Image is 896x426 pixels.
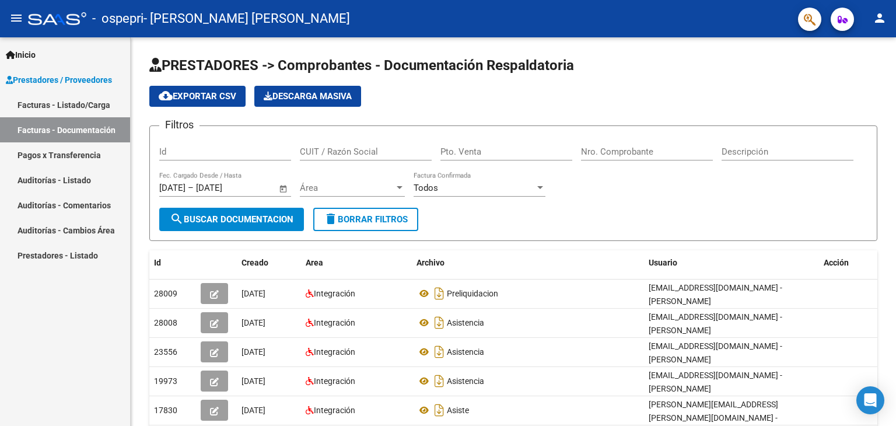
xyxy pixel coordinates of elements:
[242,318,265,327] span: [DATE]
[264,91,352,102] span: Descarga Masiva
[432,343,447,361] i: Descargar documento
[324,214,408,225] span: Borrar Filtros
[254,86,361,107] app-download-masive: Descarga masiva de comprobantes (adjuntos)
[447,318,484,327] span: Asistencia
[314,289,355,298] span: Integración
[242,289,265,298] span: [DATE]
[149,86,246,107] button: Exportar CSV
[154,347,177,357] span: 23556
[149,250,196,275] datatable-header-cell: Id
[301,250,412,275] datatable-header-cell: Area
[154,289,177,298] span: 28009
[873,11,887,25] mat-icon: person
[649,312,782,335] span: [EMAIL_ADDRESS][DOMAIN_NAME] - [PERSON_NAME]
[159,117,199,133] h3: Filtros
[143,6,350,32] span: - [PERSON_NAME] [PERSON_NAME]
[313,208,418,231] button: Borrar Filtros
[159,91,236,102] span: Exportar CSV
[856,386,884,414] div: Open Intercom Messenger
[242,347,265,357] span: [DATE]
[819,250,877,275] datatable-header-cell: Acción
[314,318,355,327] span: Integración
[314,406,355,415] span: Integración
[306,258,323,267] span: Area
[416,258,444,267] span: Archivo
[314,376,355,386] span: Integración
[170,212,184,226] mat-icon: search
[649,258,677,267] span: Usuario
[159,183,185,193] input: Fecha inicio
[447,406,469,415] span: Asiste
[432,313,447,332] i: Descargar documento
[6,74,112,86] span: Prestadores / Proveedores
[159,208,304,231] button: Buscar Documentacion
[447,347,484,357] span: Asistencia
[188,183,194,193] span: –
[242,258,268,267] span: Creado
[9,11,23,25] mat-icon: menu
[314,347,355,357] span: Integración
[159,89,173,103] mat-icon: cloud_download
[277,182,290,195] button: Open calendar
[242,406,265,415] span: [DATE]
[824,258,849,267] span: Acción
[170,214,293,225] span: Buscar Documentacion
[6,48,36,61] span: Inicio
[300,183,394,193] span: Área
[154,258,161,267] span: Id
[447,289,498,298] span: Preliquidacion
[414,183,438,193] span: Todos
[447,376,484,386] span: Asistencia
[432,401,447,420] i: Descargar documento
[237,250,301,275] datatable-header-cell: Creado
[92,6,143,32] span: - ospepri
[154,318,177,327] span: 28008
[649,283,782,306] span: [EMAIL_ADDRESS][DOMAIN_NAME] - [PERSON_NAME]
[149,57,574,74] span: PRESTADORES -> Comprobantes - Documentación Respaldatoria
[412,250,644,275] datatable-header-cell: Archivo
[432,372,447,390] i: Descargar documento
[644,250,819,275] datatable-header-cell: Usuario
[254,86,361,107] button: Descarga Masiva
[432,284,447,303] i: Descargar documento
[649,341,782,364] span: [EMAIL_ADDRESS][DOMAIN_NAME] - [PERSON_NAME]
[196,183,253,193] input: Fecha fin
[154,376,177,386] span: 19973
[324,212,338,226] mat-icon: delete
[154,406,177,415] span: 17830
[242,376,265,386] span: [DATE]
[649,371,782,393] span: [EMAIL_ADDRESS][DOMAIN_NAME] - [PERSON_NAME]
